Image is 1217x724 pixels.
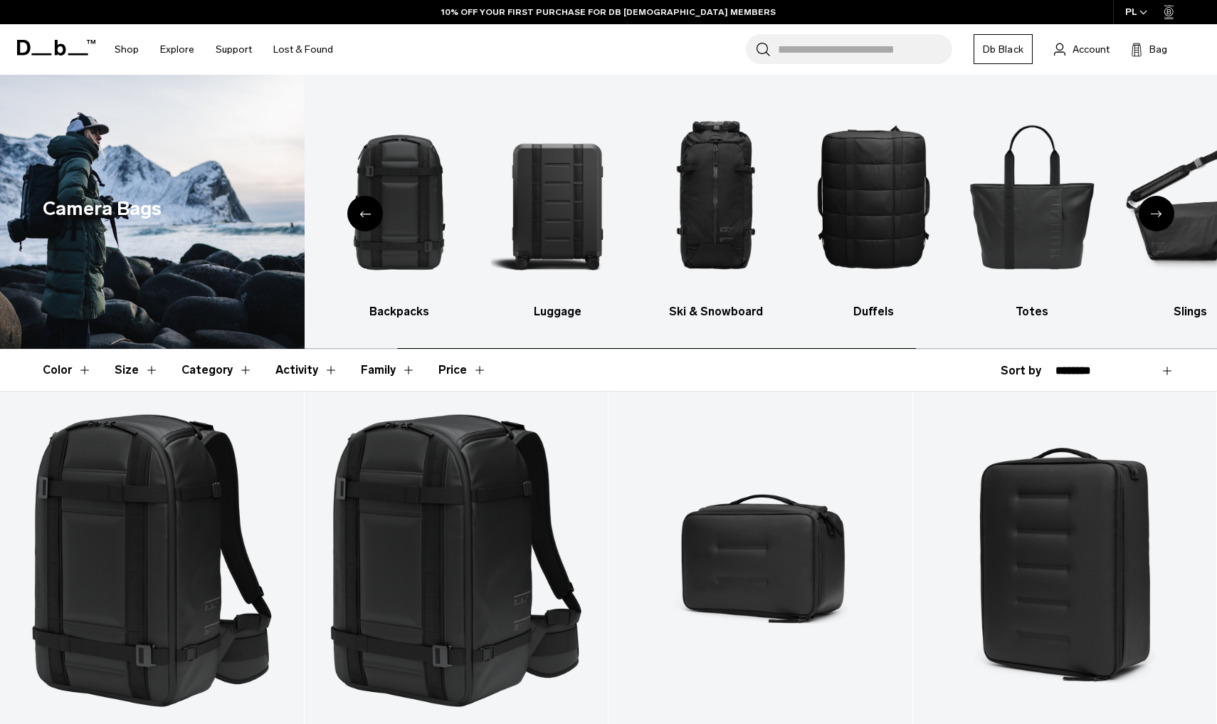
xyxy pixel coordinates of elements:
div: Previous slide [347,196,383,231]
img: Db [332,96,465,296]
h3: Ski & Snowboard [649,303,782,320]
a: Db Totes [965,96,1098,320]
a: Db All products [174,96,307,320]
h3: Luggage [491,303,624,320]
a: Db Luggage [491,96,624,320]
li: 5 / 10 [807,96,940,320]
li: 1 / 10 [174,96,307,320]
nav: Main Navigation [104,24,344,75]
li: 6 / 10 [965,96,1098,320]
button: Bag [1131,41,1167,58]
h3: Duffels [807,303,940,320]
img: Db [174,96,307,296]
button: Toggle Filter [115,350,159,391]
li: 2 / 10 [332,96,465,320]
a: Explore [160,24,194,75]
h3: Totes [965,303,1098,320]
a: Db Black [974,34,1033,64]
button: Toggle Price [438,350,487,391]
a: Account [1054,41,1110,58]
h3: Backpacks [332,303,465,320]
div: Next slide [1139,196,1174,231]
button: Toggle Filter [43,350,92,391]
a: Db Backpacks [332,96,465,320]
li: 3 / 10 [491,96,624,320]
button: Toggle Filter [275,350,338,391]
img: Db [807,96,940,296]
a: Db Duffels [807,96,940,320]
span: Account [1073,42,1110,57]
img: Db [965,96,1098,296]
button: Toggle Filter [181,350,253,391]
span: Bag [1149,42,1167,57]
a: Lost & Found [273,24,333,75]
li: 4 / 10 [649,96,782,320]
img: Db [649,96,782,296]
h3: All products [174,303,307,320]
a: 10% OFF YOUR FIRST PURCHASE FOR DB [DEMOGRAPHIC_DATA] MEMBERS [441,6,776,19]
h1: Camera Bags [43,194,162,224]
img: Db [491,96,624,296]
button: Toggle Filter [361,350,416,391]
a: Support [216,24,252,75]
a: Shop [115,24,139,75]
a: Db Ski & Snowboard [649,96,782,320]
